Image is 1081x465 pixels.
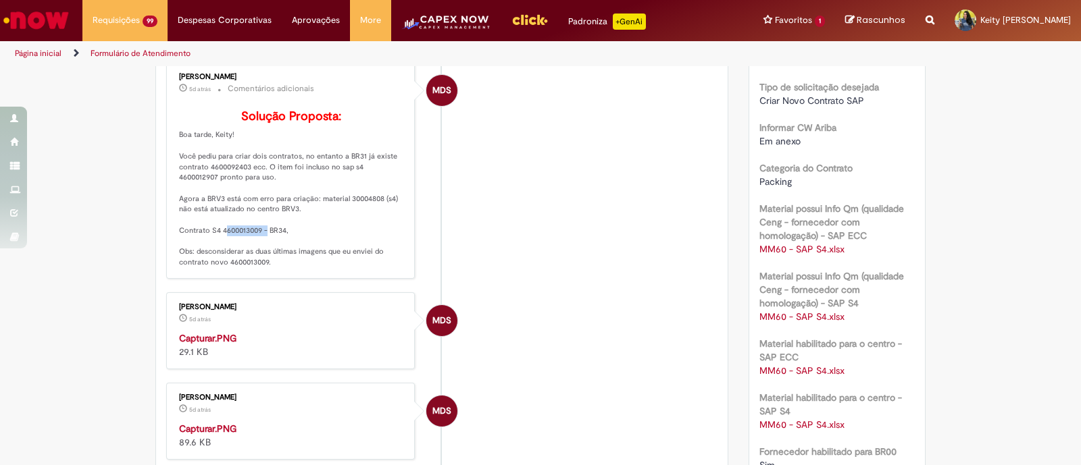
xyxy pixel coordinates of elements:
span: Criar Novo Contrato SAP [759,94,864,107]
a: Capturar.PNG [179,422,236,435]
span: More [360,13,381,27]
div: Maria Dos Santos Camargo Rodrigues [426,305,457,336]
b: Fornecedor habilitado para BR00 [759,445,897,458]
span: 5d atrás [189,85,211,93]
span: Rascunhos [857,13,905,26]
span: 99 [143,16,157,27]
div: Maria Dos Santos Camargo Rodrigues [426,75,457,106]
span: 1 [815,16,825,27]
span: MDS [432,304,451,337]
span: Aprovações [292,13,340,27]
a: Download de MM60 - SAP S4.xlsx [759,364,845,377]
a: Download de MM60 - SAP S4.xlsx [759,310,845,323]
a: Rascunhos [845,14,905,27]
span: 5d atrás [189,315,211,323]
b: Material habilitado para o centro - SAP ECC [759,337,902,363]
div: 89.6 KB [179,422,404,449]
img: click_logo_yellow_360x200.png [511,9,548,30]
ul: Trilhas de página [10,41,711,66]
time: 26/09/2025 16:27:40 [189,315,211,323]
span: Requisições [93,13,140,27]
span: MDS [432,395,451,427]
span: Despesas Corporativas [178,13,272,27]
b: Solução Proposta: [241,109,341,124]
b: Material habilitado para o centro - SAP S4 [759,391,902,417]
a: Capturar.PNG [179,332,236,344]
span: Em anexo [759,135,801,147]
img: CapexLogo5.png [401,13,491,40]
p: +GenAi [613,13,646,30]
b: Categoria do Contrato [759,162,853,174]
b: Material possui Info Qm (qualidade Ceng - fornecedor com homologação) - SAP ECC [759,202,904,242]
small: Comentários adicionais [228,83,314,94]
div: Padroniza [568,13,646,30]
b: Material possui Info Qm (qualidade Ceng - fornecedor com homologação) - SAP S4 [759,270,904,309]
div: [PERSON_NAME] [179,73,404,81]
a: Download de MM60 - SAP S4.xlsx [759,418,845,431]
span: Packing [759,175,792,188]
b: Informar CW Ariba [759,121,836,134]
a: Página inicial [15,48,61,59]
div: [PERSON_NAME] [179,393,404,402]
a: Formulário de Atendimento [91,48,191,59]
div: [PERSON_NAME] [179,303,404,311]
div: Maria Dos Santos Camargo Rodrigues [426,395,457,427]
p: Boa tarde, Keity! Você pediu para criar dois contratos, no entanto a BR31 já existe contrato 4600... [179,110,404,268]
span: Favoritos [775,13,812,27]
span: MDS [432,74,451,107]
b: Tipo de solicitação desejada [759,81,879,93]
time: 26/09/2025 16:27:09 [189,406,211,414]
div: 29.1 KB [179,331,404,358]
img: ServiceNow [1,7,71,34]
span: 5d atrás [189,406,211,414]
a: Download de MM60 - SAP S4.xlsx [759,243,845,255]
span: Keity [PERSON_NAME] [980,14,1071,26]
time: 26/09/2025 16:33:20 [189,85,211,93]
